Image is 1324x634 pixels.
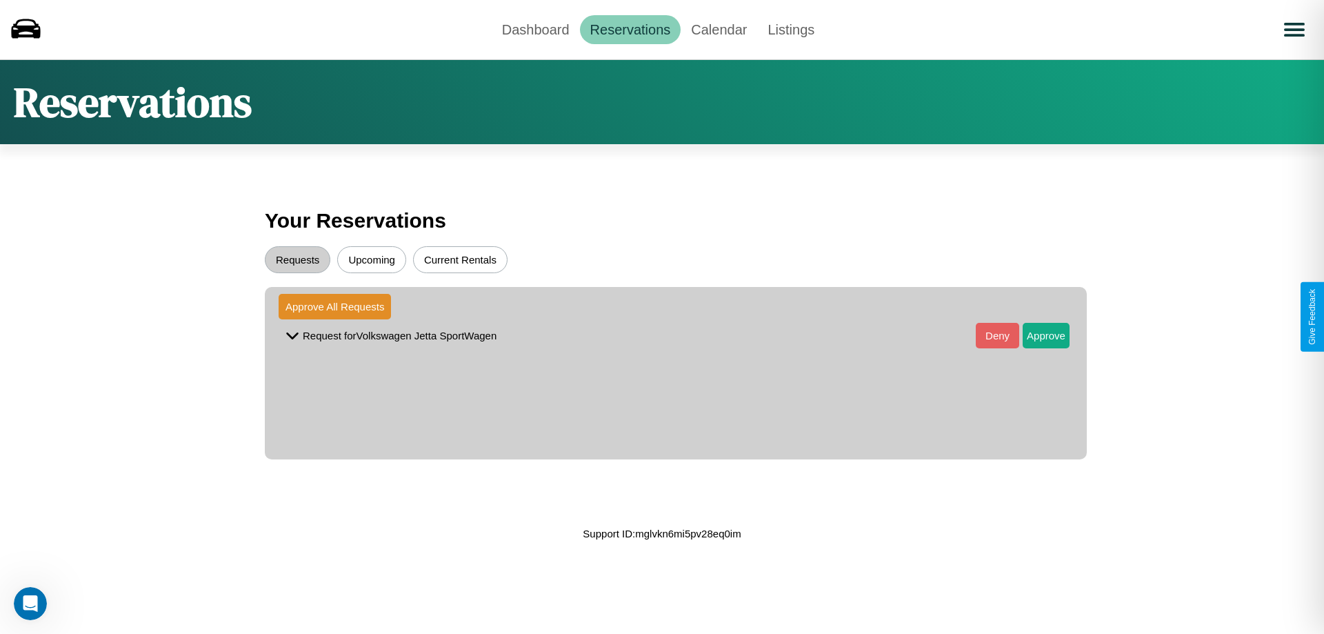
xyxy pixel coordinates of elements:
[492,15,580,44] a: Dashboard
[413,246,508,273] button: Current Rentals
[14,587,47,620] iframe: Intercom live chat
[279,294,391,319] button: Approve All Requests
[303,326,496,345] p: Request for Volkswagen Jetta SportWagen
[14,74,252,130] h1: Reservations
[583,524,741,543] p: Support ID: mglvkn6mi5pv28eq0im
[1307,289,1317,345] div: Give Feedback
[265,202,1059,239] h3: Your Reservations
[265,246,330,273] button: Requests
[757,15,825,44] a: Listings
[1275,10,1314,49] button: Open menu
[580,15,681,44] a: Reservations
[681,15,757,44] a: Calendar
[976,323,1019,348] button: Deny
[1023,323,1070,348] button: Approve
[337,246,406,273] button: Upcoming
